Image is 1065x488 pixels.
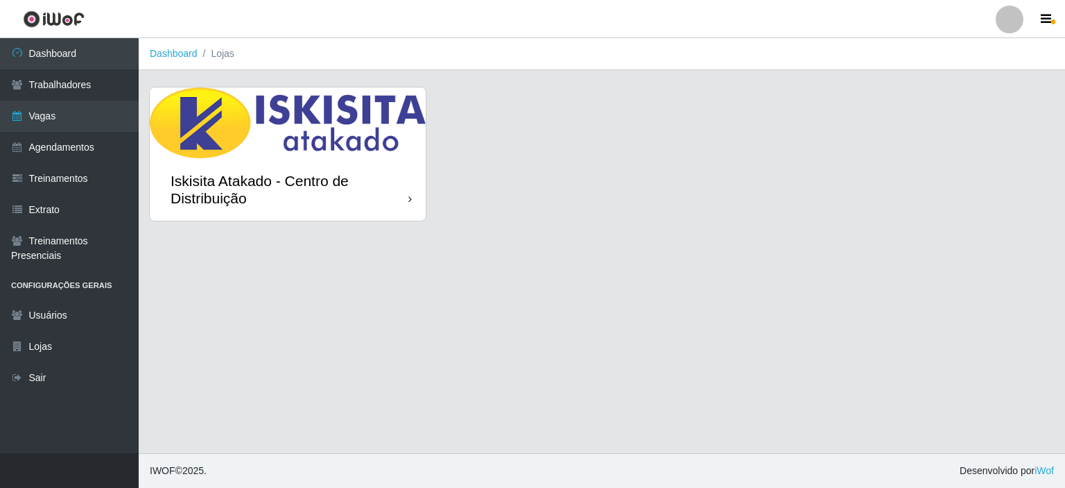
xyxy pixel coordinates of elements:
[1034,465,1054,476] a: iWof
[150,464,207,478] span: © 2025 .
[150,87,426,221] a: Iskisita Atakado - Centro de Distribuição
[139,38,1065,70] nav: breadcrumb
[150,465,175,476] span: IWOF
[150,87,426,158] img: cardImg
[150,48,198,59] a: Dashboard
[23,10,85,28] img: CoreUI Logo
[198,47,234,61] li: Lojas
[960,464,1054,478] span: Desenvolvido por
[171,172,408,207] div: Iskisita Atakado - Centro de Distribuição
